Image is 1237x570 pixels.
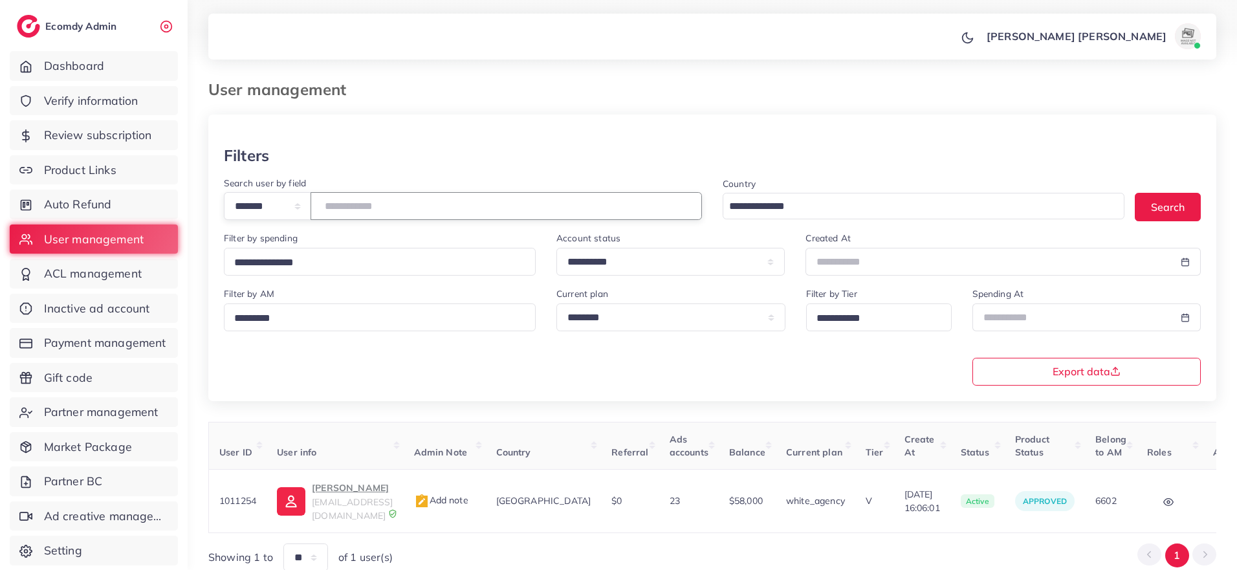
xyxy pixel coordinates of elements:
span: Add note [414,494,468,506]
span: 1011254 [219,495,256,507]
a: Dashboard [10,51,178,81]
span: 23 [670,495,680,507]
span: Ad creative management [44,508,168,525]
span: Export data [1053,366,1121,377]
a: Review subscription [10,120,178,150]
span: Admin Note [414,446,468,458]
span: Partner BC [44,473,103,490]
span: Showing 1 to [208,550,273,565]
a: Verify information [10,86,178,116]
span: Country [496,446,531,458]
span: Partner management [44,404,159,421]
img: ic-user-info.36bf1079.svg [277,487,305,516]
span: 6602 [1095,495,1117,507]
label: Account status [556,232,620,245]
a: Ad creative management [10,501,178,531]
a: [PERSON_NAME][EMAIL_ADDRESS][DOMAIN_NAME] [277,480,393,522]
span: approved [1023,496,1067,506]
input: Search for option [725,197,1108,217]
a: Gift code [10,363,178,393]
span: Dashboard [44,58,104,74]
img: avatar [1175,23,1201,49]
a: User management [10,225,178,254]
span: Status [961,446,989,458]
span: [EMAIL_ADDRESS][DOMAIN_NAME] [312,496,393,521]
span: User ID [219,446,252,458]
a: logoEcomdy Admin [17,15,120,38]
span: Belong to AM [1095,433,1126,458]
label: Country [723,177,756,190]
span: $58,000 [729,495,763,507]
button: Go to page 1 [1165,543,1189,567]
span: Auto Refund [44,196,112,213]
span: User info [277,446,316,458]
span: Market Package [44,439,132,455]
button: Export data [972,358,1201,386]
span: Review subscription [44,127,152,144]
span: Product Status [1015,433,1049,458]
label: Filter by AM [224,287,274,300]
span: Balance [729,446,765,458]
a: Setting [10,536,178,565]
a: Auto Refund [10,190,178,219]
button: Search [1135,193,1201,221]
a: ACL management [10,259,178,289]
img: logo [17,15,40,38]
div: Search for option [224,248,536,276]
a: Product Links [10,155,178,185]
span: [GEOGRAPHIC_DATA] [496,495,591,507]
a: Market Package [10,432,178,462]
a: Inactive ad account [10,294,178,323]
div: Search for option [224,303,536,331]
span: Verify information [44,93,138,109]
div: Search for option [806,303,952,331]
h2: Ecomdy Admin [45,20,120,32]
p: [PERSON_NAME] [312,480,393,496]
span: Payment management [44,334,166,351]
label: Created At [805,232,851,245]
a: Partner BC [10,466,178,496]
a: [PERSON_NAME] [PERSON_NAME]avatar [980,23,1206,49]
span: ACL management [44,265,142,282]
span: Roles [1147,446,1172,458]
span: Ads accounts [670,433,708,458]
span: Gift code [44,369,93,386]
a: Payment management [10,328,178,358]
span: Product Links [44,162,116,179]
span: V [866,495,872,507]
div: Search for option [723,193,1124,219]
span: User management [44,231,144,248]
label: Filter by spending [224,232,298,245]
label: Current plan [556,287,608,300]
span: Referral [611,446,648,458]
span: of 1 user(s) [338,550,393,565]
span: [DATE] 16:06:01 [904,488,940,514]
h3: Filters [224,146,269,165]
label: Search user by field [224,177,306,190]
span: active [961,494,994,509]
img: admin_note.cdd0b510.svg [414,494,430,509]
ul: Pagination [1137,543,1216,567]
span: Setting [44,542,82,559]
span: $0 [611,495,622,507]
span: white_agency [786,495,845,507]
span: Inactive ad account [44,300,150,317]
a: Partner management [10,397,178,427]
span: Current plan [786,446,842,458]
img: 9CAL8B2pu8EFxCJHYAAAAldEVYdGRhdGU6Y3JlYXRlADIwMjItMTItMDlUMDQ6NTg6MzkrMDA6MDBXSlgLAAAAJXRFWHRkYXR... [388,509,397,518]
input: Search for option [812,309,935,329]
p: [PERSON_NAME] [PERSON_NAME] [987,28,1166,44]
span: Tier [866,446,884,458]
span: Create At [904,433,935,458]
label: Spending At [972,287,1024,300]
input: Search for option [230,253,519,273]
input: Search for option [230,309,519,329]
h3: User management [208,80,356,99]
label: Filter by Tier [806,287,857,300]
